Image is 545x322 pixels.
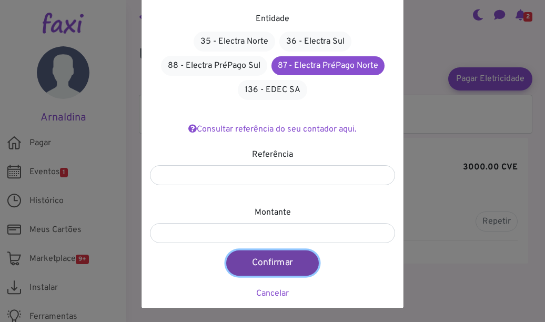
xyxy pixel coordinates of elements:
a: Consultar referência do seu contador aqui. [188,124,357,135]
a: 136 - EDEC SA [238,80,307,100]
a: 87 - Electra PréPago Norte [271,56,385,75]
a: Cancelar [256,288,289,299]
label: Montante [255,206,291,219]
button: Confirmar [226,250,319,276]
a: 35 - Electra Norte [194,32,275,52]
label: Referência [252,148,293,161]
label: Entidade [256,13,289,25]
a: 36 - Electra Sul [279,32,351,52]
a: 88 - Electra PréPago Sul [161,56,267,76]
